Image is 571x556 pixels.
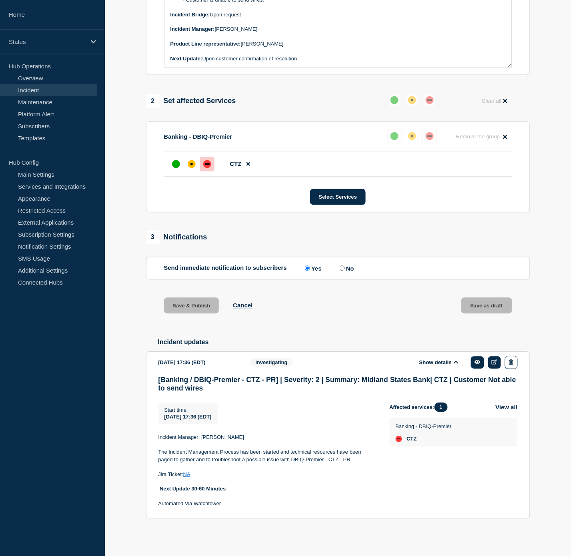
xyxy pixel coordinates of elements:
a: NA [183,472,190,478]
div: down [203,160,211,168]
p: Upon request [170,11,506,18]
div: Notifications [146,231,207,244]
button: affected [405,93,419,108]
h2: Incident updates [158,339,530,346]
span: Affected services: [390,403,452,412]
button: Save & Publish [164,298,219,314]
p: Automated Via Watchtower [158,500,377,508]
strong: Product Line representative: [170,41,241,47]
div: up [172,160,180,168]
button: Remove the group [451,129,512,145]
label: No [338,265,354,272]
div: Send immediate notification to subscribers [164,265,512,272]
div: up [391,96,399,104]
p: Jira Ticket: [158,471,377,478]
p: [PERSON_NAME] [170,40,506,48]
div: Set affected Services [146,94,236,108]
strong: Next Update 30-60 Minutes [160,486,226,492]
span: 2 [146,94,160,108]
button: Show details [417,359,461,366]
p: Banking - DBIQ-Premier [396,424,452,430]
button: affected [405,129,419,143]
span: [DATE] 17:36 (EDT) [164,414,212,420]
span: 3 [146,231,160,244]
div: affected [408,132,416,140]
span: 1 [435,403,448,412]
strong: Next Update: [170,56,202,62]
div: down [396,436,402,442]
span: CTZ [230,161,242,167]
p: Banking - DBIQ-Premier [164,134,232,140]
button: up [387,93,402,108]
input: Yes [305,266,310,271]
label: Yes [303,265,322,272]
button: Save as draft [461,298,512,314]
span: Investigating [250,358,293,367]
button: Select Services [310,189,366,205]
input: No [340,266,345,271]
button: up [387,129,402,143]
span: CTZ [407,436,417,442]
div: affected [408,96,416,104]
button: down [423,129,437,143]
div: up [391,132,399,140]
p: Incident Manager: [PERSON_NAME] [158,434,377,441]
button: View all [496,403,518,412]
p: Start time : [164,407,212,413]
div: down [426,132,434,140]
button: Clear all [477,93,512,109]
strong: Incident Bridge: [170,12,210,18]
h3: [Banking / DBIQ-Premier - CTZ - PR] | Severity: 2 | Summary: Midland States Bank| CTZ | Customer ... [158,376,518,393]
p: Status [9,38,86,45]
div: [DATE] 17:36 (EDT) [158,356,238,369]
div: affected [188,160,196,168]
strong: Incident Manager: [170,26,215,32]
div: down [426,96,434,104]
p: Send immediate notification to subscribers [164,265,287,272]
span: Remove the group [456,134,500,140]
button: down [423,93,437,108]
p: Upon customer confirmation of resolution [170,55,506,62]
p: [PERSON_NAME] [170,26,506,33]
button: Cancel [233,302,252,309]
p: The Incident Management Process has been started and technical resources have been paged to gathe... [158,449,377,464]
